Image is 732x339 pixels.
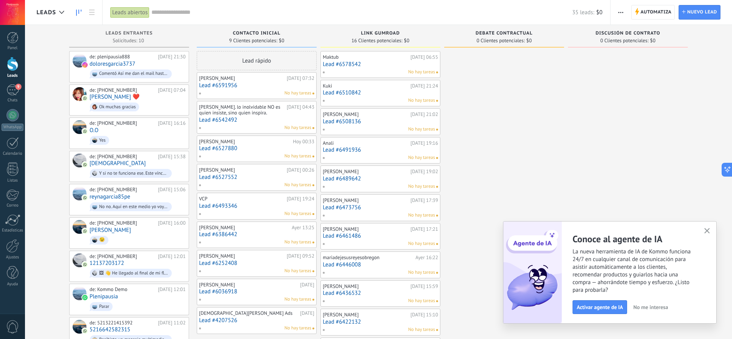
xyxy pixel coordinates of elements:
[199,282,298,288] div: [PERSON_NAME]
[323,175,438,182] a: Lead #6489642
[323,61,438,68] a: Lead #6578542
[73,220,86,234] div: Lily Nandinidasi
[323,283,408,289] div: [PERSON_NAME]
[82,129,88,134] img: com.amocrm.amocrmwa.svg
[284,239,311,246] span: No hay tareas
[90,94,139,100] a: [PERSON_NAME] ❤️
[312,241,314,243] span: No hay nada asignado
[436,272,438,274] span: No hay nada asignado
[90,293,118,300] a: Plenipausia
[90,187,155,193] div: de: [PHONE_NUMBER]
[99,271,168,276] div: 🖼 👋 He llegado al final de mi flujo, pero puedes seguir chateando en esta conversación o reinicia...
[408,154,435,161] span: No hay tareas
[415,255,438,261] div: Ayer 16:22
[410,54,438,60] div: [DATE] 06:55
[312,155,314,157] span: No hay nada asignado
[73,31,185,37] div: Leads Entrantes
[73,320,86,334] div: 5216642582315
[113,38,144,43] span: Solicitudes: 10
[300,310,314,316] div: [DATE]
[573,300,627,314] button: Activar agente de IA
[503,222,562,323] img: ai_agent_activation_popup_ES.png
[2,255,24,260] div: Ajustes
[596,9,603,16] span: $0
[436,243,438,245] span: No hay nada asignado
[312,184,314,186] span: No hay nada asignado
[73,286,86,300] div: Plenipausia
[323,169,408,175] div: [PERSON_NAME]
[90,260,124,266] a: 12137203172
[37,9,56,16] span: Leads
[82,195,88,200] img: com.amocrm.amocrmwa.svg
[526,38,532,43] span: $0
[408,240,435,247] span: No hay tareas
[82,228,88,234] img: com.amocrm.amocrmwa.svg
[323,261,438,268] a: Lead #6446008
[408,69,435,76] span: No hay tareas
[633,304,668,310] span: No me interesa
[199,317,314,324] a: Lead #4207526
[284,325,311,332] span: No hay tareas
[408,183,435,190] span: No hay tareas
[641,5,672,19] span: Automatiza
[106,31,153,36] span: Leads Entrantes
[199,145,314,152] a: Lead #6527880
[199,139,291,145] div: [PERSON_NAME]
[279,38,284,43] span: $0
[158,253,186,260] div: [DATE] 12:01
[573,233,716,245] h2: Conoce al agente de IA
[650,38,656,43] span: $0
[82,62,88,68] img: instagram.svg
[158,54,186,60] div: [DATE] 21:30
[361,31,400,36] span: Link Gumroad
[90,54,155,60] div: de: plenipausia888
[199,174,314,180] a: Lead #6527552
[73,253,86,267] div: 12137203172
[82,295,88,300] img: waba.svg
[82,262,88,267] img: com.amocrm.amocrmwa.svg
[312,270,314,272] span: No hay nada asignado
[72,5,85,20] a: Leads
[436,215,438,217] span: No hay nada asignado
[2,282,24,287] div: Ayuda
[2,73,24,78] div: Leads
[284,182,311,189] span: No hay tareas
[90,320,155,326] div: de: 5213221415392
[2,203,24,208] div: Correo
[312,213,314,215] span: No hay nada asignado
[323,255,413,261] div: mariadejesusreyesobregon
[300,282,314,288] div: [DATE]
[323,233,438,239] a: Lead #6461486
[436,71,438,73] span: No hay nada asignado
[284,90,311,97] span: No hay tareas
[630,301,671,313] button: No me interesa
[410,283,438,289] div: [DATE] 15:59
[615,5,626,20] button: Más
[596,31,660,36] span: Discusión de contrato
[312,327,314,329] span: No hay nada asignado
[199,310,298,316] div: [DEMOGRAPHIC_DATA][PERSON_NAME] Ads
[408,126,435,133] span: No hay tareas
[323,118,438,125] a: Lead #6508136
[85,5,98,20] a: Lista
[90,127,98,134] a: O.O
[199,225,290,231] div: [PERSON_NAME]
[323,147,438,153] a: Lead #6491936
[73,187,86,200] div: reynagarcia85pe
[323,83,408,89] div: Kuki
[199,82,314,89] a: Lead #6591956
[199,117,314,123] a: Lead #6542492
[82,328,88,334] img: com.amocrm.amocrmwa.svg
[99,304,109,309] div: Parar
[233,31,281,36] span: Contacto inicial
[323,197,408,203] div: [PERSON_NAME]
[410,111,438,117] div: [DATE] 21:02
[408,269,435,276] span: No hay tareas
[199,196,285,202] div: VCP
[90,154,155,160] div: de: [PHONE_NUMBER]
[293,139,314,145] div: Hoy 00:33
[323,204,438,211] a: Lead #6473756
[199,104,285,116] div: [PERSON_NAME]. lo inolvidable NO es quien insiste, sino quien inspira.
[90,220,155,226] div: de: [PHONE_NUMBER]
[82,96,88,101] img: com.amocrm.amocrmwa.svg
